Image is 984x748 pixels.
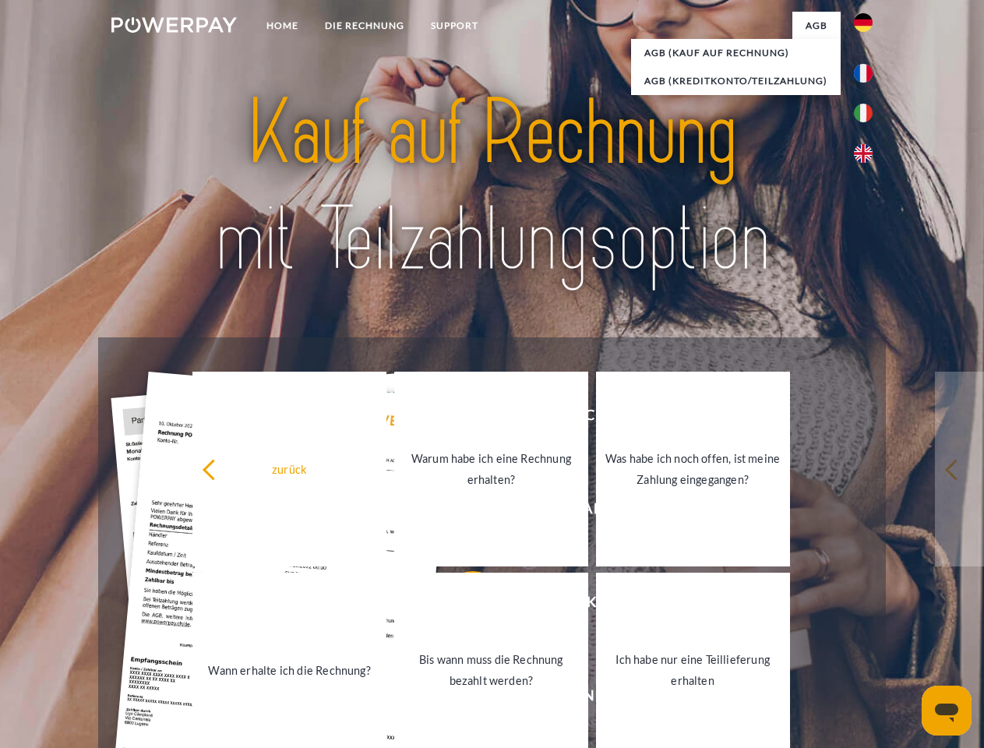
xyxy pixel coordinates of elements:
img: logo-powerpay-white.svg [111,17,237,33]
a: Was habe ich noch offen, ist meine Zahlung eingegangen? [596,372,790,566]
a: DIE RECHNUNG [312,12,418,40]
img: fr [854,64,873,83]
div: Ich habe nur eine Teillieferung erhalten [605,649,781,691]
img: title-powerpay_de.svg [149,75,835,298]
a: SUPPORT [418,12,492,40]
a: agb [792,12,841,40]
img: en [854,144,873,163]
a: Home [253,12,312,40]
div: Warum habe ich eine Rechnung erhalten? [404,448,579,490]
a: AGB (Kauf auf Rechnung) [631,39,841,67]
div: Wann erhalte ich die Rechnung? [202,659,377,680]
div: zurück [202,458,377,479]
iframe: Schaltfläche zum Öffnen des Messaging-Fensters [922,686,972,736]
img: it [854,104,873,122]
div: Bis wann muss die Rechnung bezahlt werden? [404,649,579,691]
img: de [854,13,873,32]
div: Was habe ich noch offen, ist meine Zahlung eingegangen? [605,448,781,490]
a: AGB (Kreditkonto/Teilzahlung) [631,67,841,95]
